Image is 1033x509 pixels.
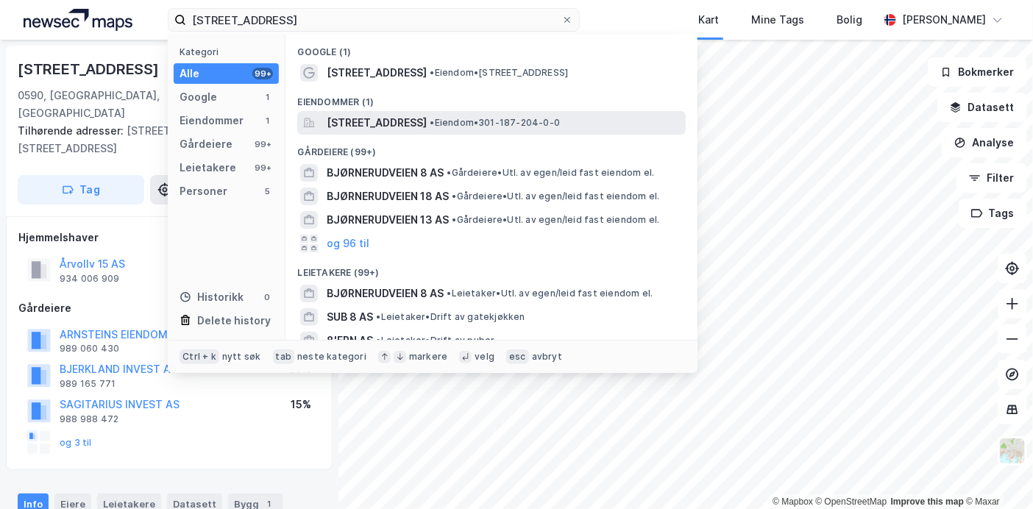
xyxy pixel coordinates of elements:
span: • [376,311,380,322]
span: Leietaker • Drift av gatekjøkken [376,311,525,323]
span: • [430,67,434,78]
div: Historikk [180,288,244,306]
span: BJØRNERUDVEIEN 8 AS [327,164,444,182]
span: Tilhørende adresser: [18,124,127,137]
div: Mine Tags [751,11,804,29]
div: Hjemmelshaver [18,229,320,246]
button: Filter [956,163,1027,193]
div: Personer [180,182,227,200]
button: Bokmerker [928,57,1027,87]
div: velg [475,351,494,363]
div: 0 [261,291,273,303]
div: esc [506,349,529,364]
div: Eiendommer (1) [285,85,697,111]
a: Improve this map [891,496,964,507]
div: Alle [180,65,199,82]
div: Delete history [197,312,271,330]
button: Tag [18,175,144,204]
div: nytt søk [222,351,261,363]
div: [STREET_ADDRESS], [STREET_ADDRESS] [18,122,309,157]
div: [PERSON_NAME] [902,11,986,29]
div: Ctrl + k [180,349,219,364]
div: Kategori [180,46,279,57]
span: Gårdeiere • Utl. av egen/leid fast eiendom el. [452,214,659,226]
div: Google (1) [285,35,697,61]
div: Leietakere (99+) [285,255,697,282]
button: Tags [959,199,1027,228]
div: 934 006 909 [60,273,119,285]
span: • [447,167,451,178]
div: Google [180,88,217,106]
div: Kart [698,11,719,29]
a: OpenStreetMap [816,496,887,507]
div: markere [409,351,447,363]
div: 99+ [252,162,273,174]
div: 0590, [GEOGRAPHIC_DATA], [GEOGRAPHIC_DATA] [18,87,209,122]
span: [STREET_ADDRESS] [327,64,427,82]
span: • [376,335,380,346]
span: BJØRNERUDVEIEN 8 AS [327,285,444,302]
div: 5 [261,185,273,197]
span: Gårdeiere • Utl. av egen/leid fast eiendom el. [447,167,654,179]
span: SUB 8 AS [327,308,373,326]
span: • [430,117,434,128]
span: BJØRNERUDVEIEN 18 AS [327,188,449,205]
div: 989 060 430 [60,343,119,355]
a: Mapbox [773,496,813,507]
div: Gårdeiere [180,135,232,153]
button: Datasett [937,93,1027,122]
div: 1 [261,91,273,103]
span: Gårdeiere • Utl. av egen/leid fast eiendom el. [452,191,659,202]
span: Eiendom • [STREET_ADDRESS] [430,67,568,79]
span: • [452,191,456,202]
span: [STREET_ADDRESS] [327,114,427,132]
div: Eiendommer [180,112,244,129]
div: tab [273,349,295,364]
div: 99+ [252,138,273,150]
div: 1 [261,115,273,127]
div: 989 165 771 [60,378,116,390]
div: avbryt [532,351,562,363]
button: Analyse [942,128,1027,157]
div: Bolig [837,11,862,29]
input: Søk på adresse, matrikkel, gårdeiere, leietakere eller personer [186,9,561,31]
span: BJØRNERUDVEIEN 13 AS [327,211,449,229]
div: 15% [291,396,311,413]
span: Leietaker • Drift av puber [376,335,494,346]
span: 8'ERN AS [327,332,373,349]
div: [STREET_ADDRESS] [18,57,162,81]
button: og 96 til [327,235,369,252]
div: Kontrollprogram for chat [959,438,1033,509]
div: neste kategori [297,351,366,363]
div: 99+ [252,68,273,79]
img: logo.a4113a55bc3d86da70a041830d287a7e.svg [24,9,132,31]
div: Gårdeiere [18,299,320,317]
div: Leietakere [180,159,236,177]
img: Z [998,437,1026,465]
iframe: Chat Widget [959,438,1033,509]
div: Gårdeiere (99+) [285,135,697,161]
span: • [447,288,451,299]
span: Leietaker • Utl. av egen/leid fast eiendom el. [447,288,653,299]
span: • [452,214,456,225]
span: Eiendom • 301-187-204-0-0 [430,117,560,129]
div: 988 988 472 [60,413,118,425]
